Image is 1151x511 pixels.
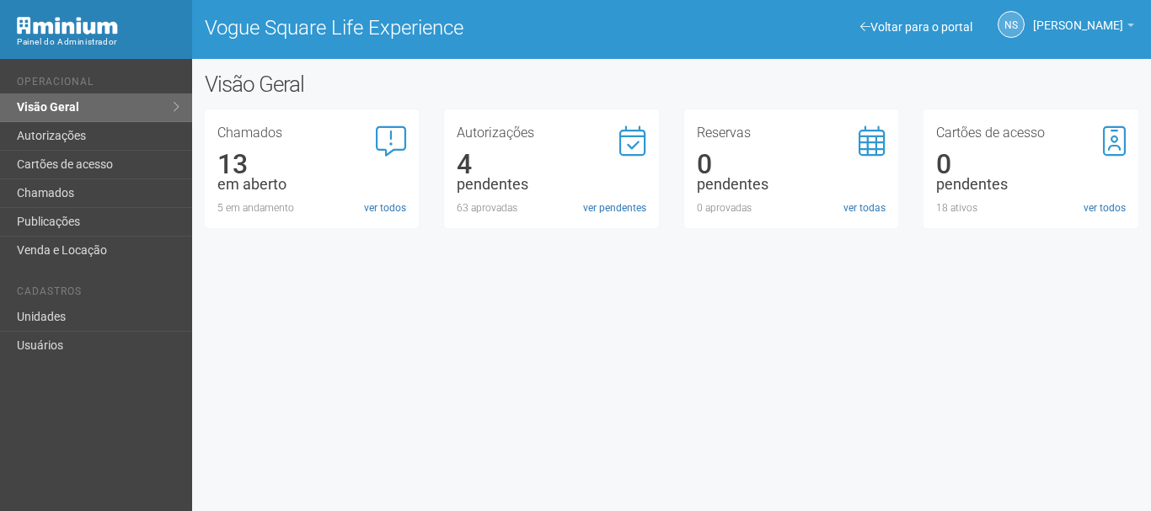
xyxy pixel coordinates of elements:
[936,200,1126,216] div: 18 ativos
[217,157,407,172] div: 13
[998,11,1025,38] a: NS
[217,177,407,192] div: em aberto
[217,126,407,140] h3: Chamados
[457,126,646,140] h3: Autorizações
[364,200,406,216] a: ver todos
[17,76,179,93] li: Operacional
[217,200,407,216] div: 5 em andamento
[17,285,179,303] li: Cadastros
[860,20,972,34] a: Voltar para o portal
[457,157,646,172] div: 4
[205,72,579,97] h2: Visão Geral
[936,157,1126,172] div: 0
[697,200,886,216] div: 0 aprovadas
[697,157,886,172] div: 0
[936,177,1126,192] div: pendentes
[1033,3,1123,32] span: Nicolle Silva
[583,200,646,216] a: ver pendentes
[843,200,886,216] a: ver todas
[17,17,118,35] img: Minium
[697,177,886,192] div: pendentes
[205,17,659,39] h1: Vogue Square Life Experience
[17,35,179,50] div: Painel do Administrador
[1084,200,1126,216] a: ver todos
[457,200,646,216] div: 63 aprovadas
[457,177,646,192] div: pendentes
[936,126,1126,140] h3: Cartões de acesso
[1033,21,1134,35] a: [PERSON_NAME]
[697,126,886,140] h3: Reservas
